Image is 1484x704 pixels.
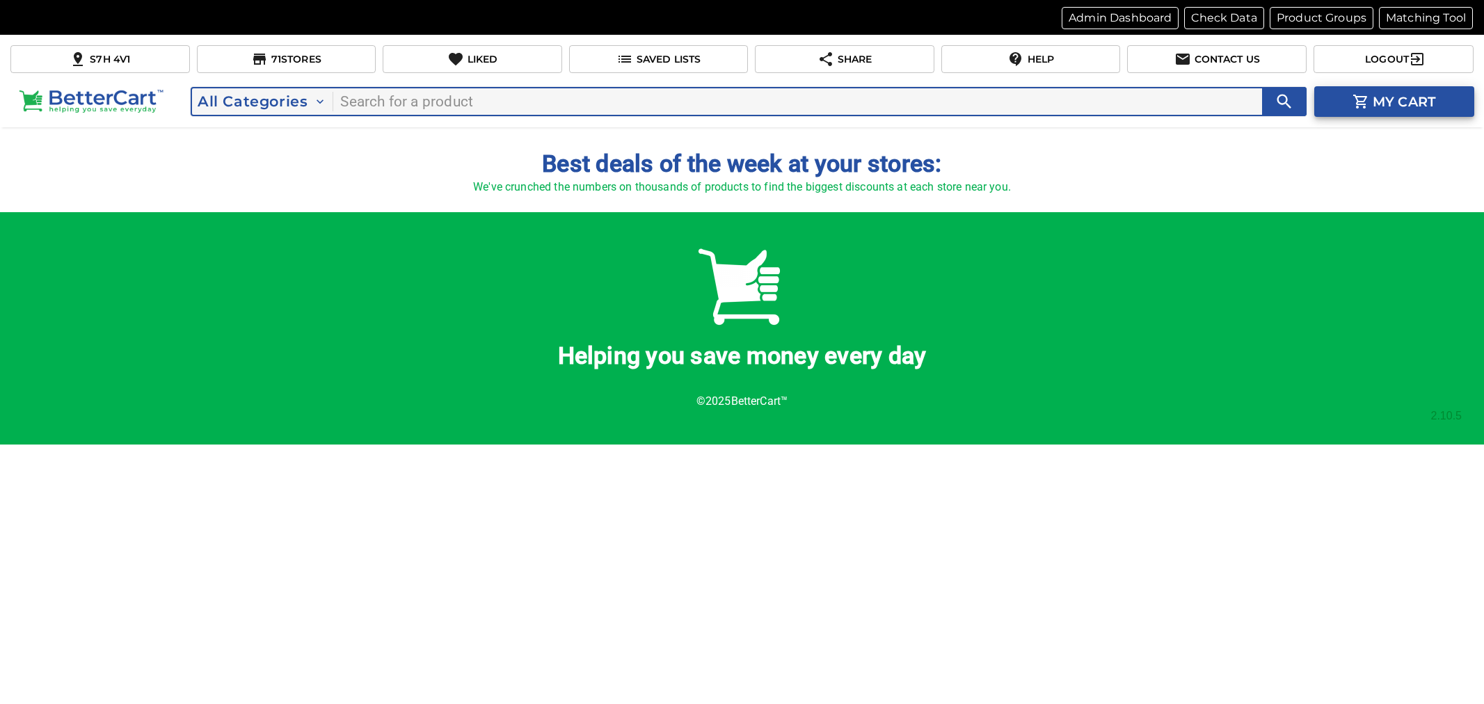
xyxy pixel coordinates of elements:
[86,52,130,67] p: S7H 4V1
[1062,7,1179,29] button: Admin Dashboard
[15,86,168,118] img: BC-Logo.png
[1369,92,1436,112] p: My cart
[1314,45,1474,73] button: Logout
[22,342,1462,371] h4: Helping you save money every day
[1191,52,1260,67] p: Contact us
[10,45,190,73] button: S7H 4V1
[834,52,872,67] p: Share
[1024,52,1055,67] p: Help
[1127,45,1307,73] button: Contact us
[1266,83,1303,120] button: search
[690,234,795,339] img: Better-Cart-Logo-just-cart-square-500pxwhite-1-300x300.png
[755,45,934,73] button: Share
[198,93,324,110] span: All Categories
[383,45,562,73] button: Liked
[1379,7,1473,29] button: Matching Tool
[22,393,1462,410] p: © 2025 BetterCart™
[1270,7,1373,29] button: Product Groups
[197,45,376,73] button: 71Stores
[569,45,749,73] button: Saved Lists
[633,52,701,67] p: Saved Lists
[1277,10,1366,26] p: Product Groups
[1069,10,1172,26] p: Admin Dashboard
[1314,86,1474,117] button: cart
[192,89,330,114] button: All Categories
[340,88,1305,115] input: search
[22,410,1462,422] div: 2.10.5
[1184,7,1264,29] button: Check Data
[268,52,321,67] p: 71 Stores
[941,45,1121,73] button: Help
[1191,10,1257,26] p: Check Data
[464,52,498,67] p: Liked
[1362,52,1409,67] p: Logout
[1386,10,1466,26] p: Matching Tool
